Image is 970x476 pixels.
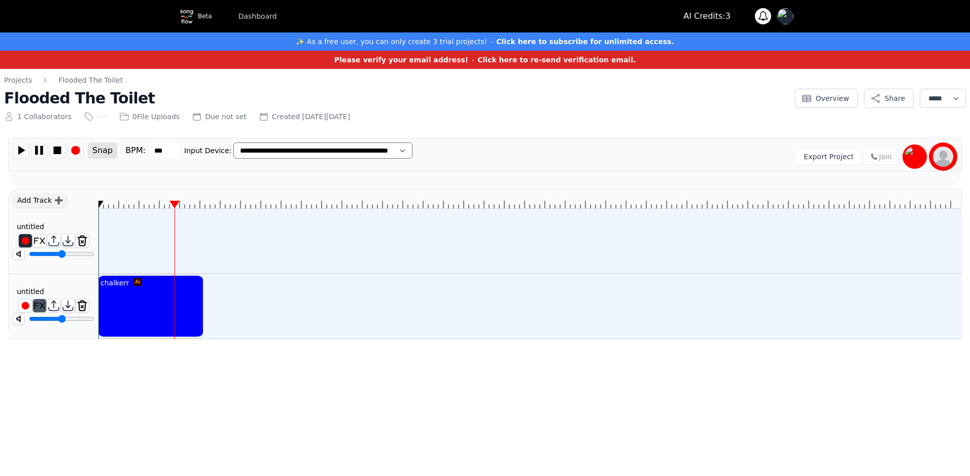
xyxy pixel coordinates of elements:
a: Overview [795,96,858,105]
img: import-GJ37EX3T.svg [47,299,60,312]
img: record-BSW3YWYX.svg [68,142,83,158]
strong: Click here to re-send verification email. [477,56,636,64]
img: defaultdp-GMBFNSZB.png [933,147,953,167]
img: import-GJ37EX3T.svg [47,234,60,247]
button: Export Project [795,149,862,165]
button: Join [862,149,900,165]
img: trash-VMEC2UDV.svg [76,299,89,312]
div: untitled [13,286,48,297]
button: ✨ As a free user, you can only create 3 trial projects!Click here to subscribe for unlimited access. [296,35,674,48]
div: chalkerr [98,276,131,290]
img: phone-UTJ6M45A.svg [871,154,877,160]
img: effects-YESYWAN3.svg [33,234,46,247]
img: effects-YESYWAN3.svg [33,299,46,312]
a: Projects [4,75,32,85]
nav: Breadcrumb [4,75,789,85]
img: users%2FSJ1N6c7PnjM5UFsi3wwwwmJl5sw2%2Fpfp%2Fchalk.png [905,147,925,155]
img: export-FJOLR6JH.svg [61,234,75,247]
img: record-BSW3YWYX.svg [19,234,32,247]
img: Topline [177,6,197,26]
p: Created [DATE][DATE] [272,112,351,122]
p: Beta [198,12,212,20]
strong: Click here to subscribe for unlimited access. [496,38,674,46]
label: BPM: [125,144,146,157]
img: unmute-VYQ6XJBC.svg [13,248,24,260]
a: Flooded The Toilet [58,75,123,85]
img: play-HN6QGP6F.svg [13,142,28,158]
div: untitled [13,222,48,232]
p: Due not set [205,112,247,122]
img: record-BSW3YWYX.svg [19,299,32,312]
img: stop-IIWY7GUR.svg [50,142,65,158]
button: Share [864,89,914,108]
strong: ✨ As a free user, you can only create 3 trial projects! [296,38,487,46]
img: pause-7FOZAIPN.svg [31,142,47,158]
button: Please verify your email address!Click here to re-send verification email. [334,54,636,66]
img: 1051px-Adobe_Illustrator_CC_icon.svg.png [133,278,142,286]
div: 0 File Uploads [119,112,180,122]
img: unmute-VYQ6XJBC.svg [13,313,24,324]
button: Snap [88,142,117,159]
img: export-FJOLR6JH.svg [61,299,75,312]
p: 1 Collaborators [17,112,72,122]
h2: Flooded The Toilet [4,89,789,107]
div: Add Track ➕ [13,193,67,208]
p: AI Credits: 3 [683,10,731,22]
a: Dashboard [232,7,283,25]
button: Overview [795,89,858,108]
strong: Please verify your email address! [334,56,469,64]
img: trash-VMEC2UDV.svg [76,234,89,247]
label: Input Device: [184,145,231,156]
